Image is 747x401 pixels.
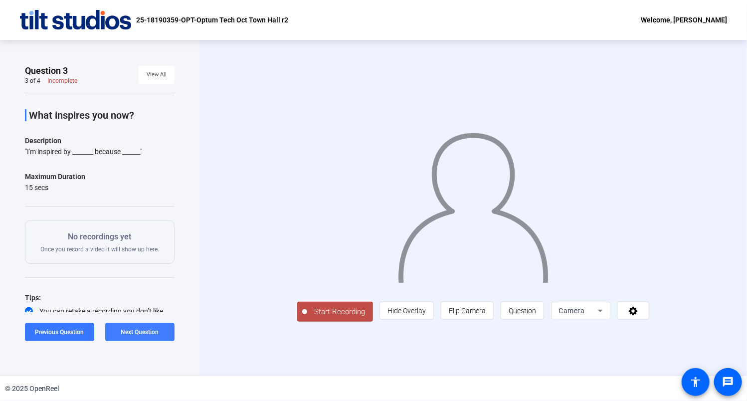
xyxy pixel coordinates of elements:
span: Start Recording [307,306,373,318]
span: View All [147,67,167,82]
button: Hide Overlay [379,302,434,320]
p: Description [25,135,175,147]
div: 15 secs [25,183,85,193]
div: 3 of 4 [25,77,40,85]
span: Camera [559,307,585,315]
span: Question [509,307,536,315]
span: Previous Question [35,329,84,336]
p: No recordings yet [40,231,159,243]
img: OpenReel logo [20,10,131,30]
button: Start Recording [297,302,373,322]
button: Next Question [105,323,175,341]
span: Flip Camera [449,307,486,315]
div: Welcome, [PERSON_NAME] [641,14,727,26]
div: Incomplete [47,77,77,85]
mat-icon: accessibility [690,376,702,388]
div: Tips: [25,292,175,304]
button: Question [501,302,544,320]
button: Previous Question [25,323,94,341]
div: © 2025 OpenReel [5,384,59,394]
div: Once you record a video it will show up here. [40,231,159,253]
div: You can retake a recording you don’t like [25,306,175,316]
span: Question 3 [25,65,68,77]
p: 25-18190359-OPT-Optum Tech Oct Town Hall r2 [136,14,288,26]
div: "I'm inspired by _______ because ______" [25,147,175,157]
img: overlay [397,124,550,282]
span: Hide Overlay [387,307,426,315]
p: What inspires you now? [29,109,175,121]
div: Maximum Duration [25,171,85,183]
button: Flip Camera [441,302,494,320]
span: Next Question [121,329,159,336]
mat-icon: message [722,376,734,388]
button: View All [139,66,175,84]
